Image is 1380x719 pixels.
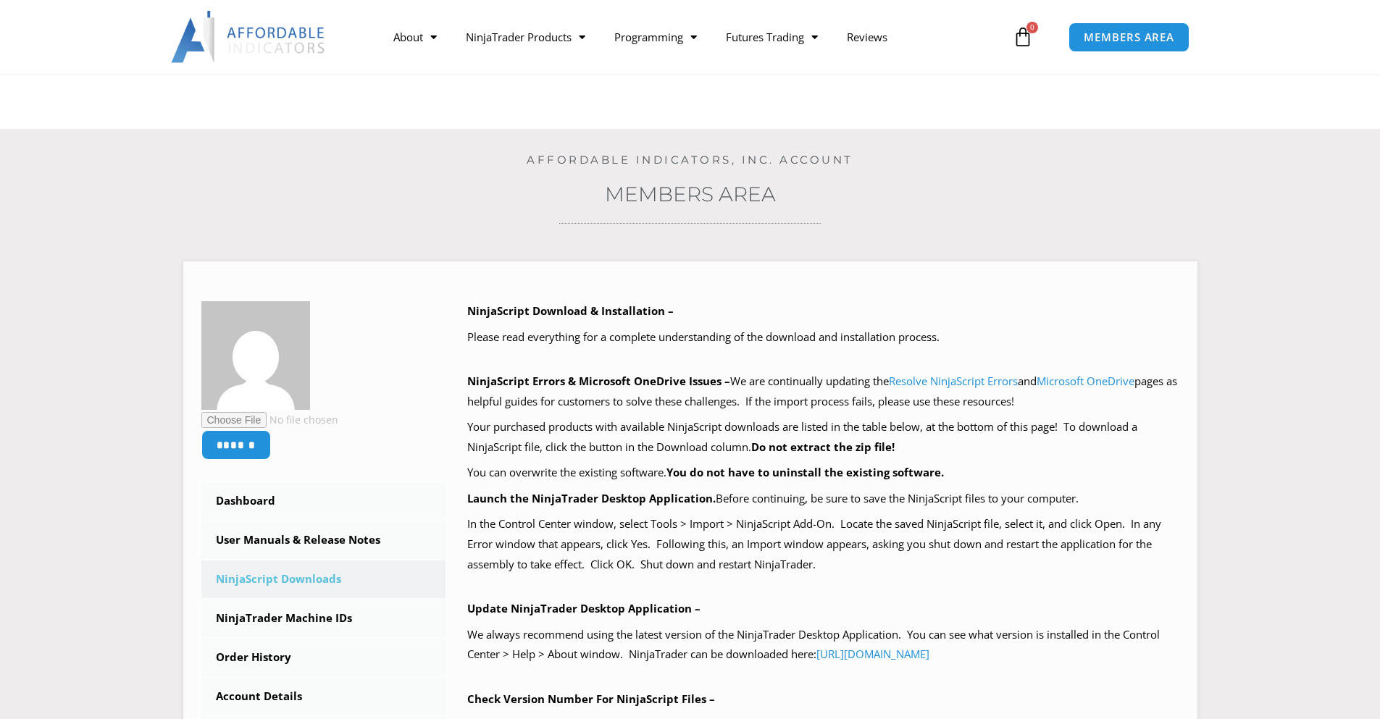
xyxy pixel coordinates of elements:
p: We are continually updating the and pages as helpful guides for customers to solve these challeng... [467,371,1179,412]
b: Do not extract the zip file! [751,440,895,454]
p: In the Control Center window, select Tools > Import > NinjaScript Add-On. Locate the saved NinjaS... [467,514,1179,575]
a: User Manuals & Release Notes [201,521,446,559]
p: Your purchased products with available NinjaScript downloads are listed in the table below, at th... [467,417,1179,458]
a: Account Details [201,678,446,715]
a: NinjaTrader Products [451,20,600,54]
a: NinjaScript Downloads [201,560,446,598]
a: Programming [600,20,711,54]
a: Affordable Indicators, Inc. Account [527,153,853,167]
a: 0 [991,16,1055,58]
b: NinjaScript Download & Installation – [467,303,674,318]
a: Members Area [605,182,776,206]
span: 0 [1026,22,1038,33]
b: Check Version Number For NinjaScript Files – [467,691,715,706]
p: We always recommend using the latest version of the NinjaTrader Desktop Application. You can see ... [467,625,1179,665]
img: LogoAI | Affordable Indicators – NinjaTrader [171,11,327,63]
b: Launch the NinjaTrader Desktop Application. [467,491,716,505]
a: [URL][DOMAIN_NAME] [816,647,929,661]
a: Dashboard [201,482,446,520]
p: Please read everything for a complete understanding of the download and installation process. [467,327,1179,348]
a: About [379,20,451,54]
p: Before continuing, be sure to save the NinjaScript files to your computer. [467,489,1179,509]
a: Resolve NinjaScript Errors [889,374,1018,388]
img: bd57008cb0375c4d8a86334ae81c6d65fbf11a94df9efc65412237ad64a9f87c [201,301,310,410]
b: Update NinjaTrader Desktop Application – [467,601,701,615]
p: You can overwrite the existing software. [467,463,1179,483]
b: You do not have to uninstall the existing software. [666,465,944,479]
span: MEMBERS AREA [1084,32,1174,43]
a: Futures Trading [711,20,832,54]
nav: Menu [379,20,1009,54]
b: NinjaScript Errors & Microsoft OneDrive Issues – [467,374,730,388]
a: Microsoft OneDrive [1037,374,1134,388]
a: NinjaTrader Machine IDs [201,600,446,637]
a: Reviews [832,20,902,54]
a: Order History [201,639,446,676]
a: MEMBERS AREA [1069,22,1189,52]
